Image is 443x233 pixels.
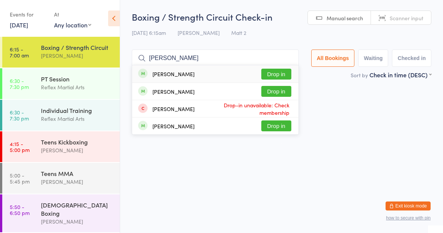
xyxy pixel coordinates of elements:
button: Waiting [358,50,388,67]
span: Manual search [327,14,363,22]
div: [DEMOGRAPHIC_DATA] Boxing [41,201,113,217]
div: [PERSON_NAME] [152,123,194,129]
span: Scanner input [390,14,423,22]
button: Exit kiosk mode [386,201,431,210]
div: [PERSON_NAME] [152,89,194,95]
div: Individual Training [41,106,113,114]
div: PT Session [41,75,113,83]
time: 6:30 - 7:30 pm [10,109,29,121]
div: Any location [54,21,91,29]
span: [PERSON_NAME] [178,29,220,36]
div: [PERSON_NAME] [152,71,194,77]
h2: Boxing / Strength Circuit Check-in [132,11,431,23]
label: Sort by [351,71,368,79]
time: 6:30 - 7:30 pm [10,78,29,90]
div: [PERSON_NAME] [152,106,194,112]
span: Matt 2 [231,29,246,36]
span: Drop-in unavailable: Check membership [194,99,291,118]
button: All Bookings [311,50,355,67]
button: Checked in [392,50,431,67]
a: 6:15 -7:00 amBoxing / Strength Circuit[PERSON_NAME] [2,37,120,68]
div: Reflex Martial Arts [41,83,113,92]
div: Boxing / Strength Circuit [41,43,113,51]
time: 6:15 - 7:00 am [10,46,29,58]
div: [PERSON_NAME] [41,51,113,60]
div: Reflex Martial Arts [41,114,113,123]
a: 6:30 -7:30 pmIndividual TrainingReflex Martial Arts [2,100,120,131]
div: Teens MMA [41,169,113,177]
button: how to secure with pin [386,215,431,221]
button: Drop in [261,69,291,80]
time: 4:15 - 5:00 pm [10,141,30,153]
div: [PERSON_NAME] [41,217,113,226]
div: Check in time (DESC) [369,71,431,79]
div: Events for [10,8,47,21]
a: 5:00 -5:45 pmTeens MMA[PERSON_NAME] [2,163,120,194]
div: At [54,8,91,21]
input: Search [132,50,299,67]
span: [DATE] 6:15am [132,29,166,36]
a: 6:30 -7:30 pmPT SessionReflex Martial Arts [2,68,120,99]
a: 4:15 -5:00 pmTeens Kickboxing[PERSON_NAME] [2,131,120,162]
time: 5:50 - 6:50 pm [10,204,30,216]
button: Drop in [261,120,291,131]
a: 5:50 -6:50 pm[DEMOGRAPHIC_DATA] Boxing[PERSON_NAME] [2,194,120,232]
time: 5:00 - 5:45 pm [10,172,30,184]
div: [PERSON_NAME] [41,177,113,186]
div: Teens Kickboxing [41,138,113,146]
button: Drop in [261,86,291,97]
div: [PERSON_NAME] [41,146,113,155]
a: [DATE] [10,21,28,29]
